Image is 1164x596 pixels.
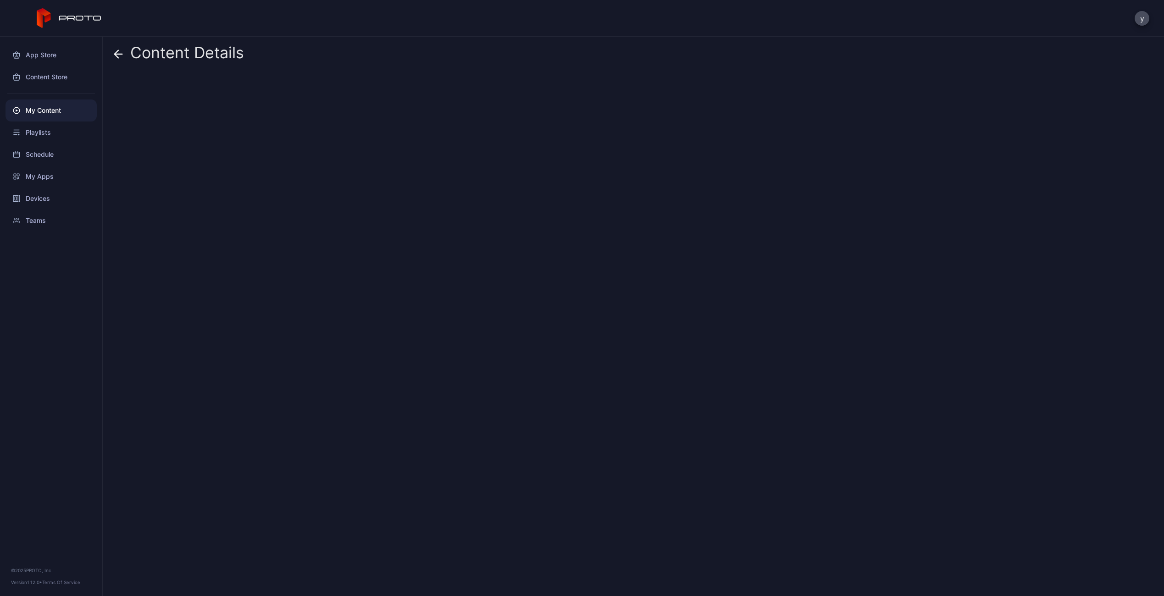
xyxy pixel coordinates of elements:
[6,66,97,88] a: Content Store
[6,143,97,166] a: Schedule
[6,210,97,232] a: Teams
[114,44,244,66] div: Content Details
[6,99,97,121] a: My Content
[11,567,91,574] div: © 2025 PROTO, Inc.
[6,188,97,210] a: Devices
[6,44,97,66] a: App Store
[6,166,97,188] a: My Apps
[11,579,42,585] span: Version 1.12.0 •
[1135,11,1149,26] button: y
[42,579,80,585] a: Terms Of Service
[6,121,97,143] a: Playlists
